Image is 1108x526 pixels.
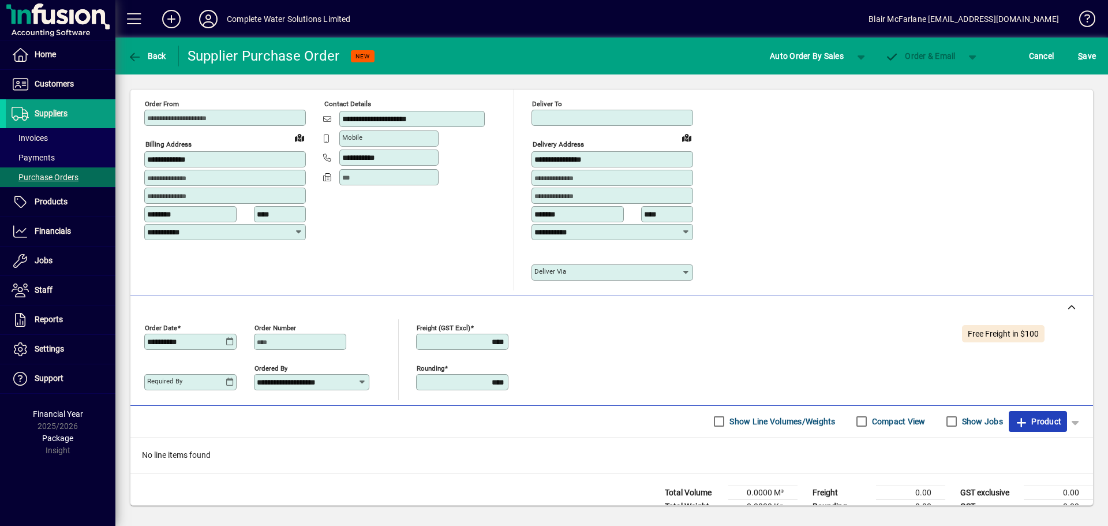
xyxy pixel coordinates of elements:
mat-label: Mobile [342,133,362,141]
button: Save [1075,46,1099,66]
td: Total Weight [659,499,728,513]
span: Financial Year [33,409,83,419]
span: Suppliers [35,109,68,118]
div: Complete Water Solutions Limited [227,10,351,28]
span: Support [35,374,63,383]
div: Blair McFarlane [EMAIL_ADDRESS][DOMAIN_NAME] [869,10,1059,28]
td: 0.0000 M³ [728,486,798,499]
td: GST [954,499,1024,513]
span: Products [35,197,68,206]
span: Cancel [1029,47,1054,65]
mat-label: Order from [145,100,179,108]
span: Reports [35,315,63,324]
span: Home [35,50,56,59]
mat-label: Order number [254,323,296,331]
a: Financials [6,217,115,246]
button: Back [125,46,169,66]
span: ave [1078,47,1096,65]
a: Knowledge Base [1070,2,1094,40]
div: Supplier Purchase Order [188,47,340,65]
button: Cancel [1026,46,1057,66]
a: View on map [677,128,696,147]
a: Settings [6,335,115,364]
div: No line items found [130,438,1093,473]
span: Invoices [12,133,48,143]
span: Payments [12,153,55,162]
a: Jobs [6,247,115,275]
label: Show Line Volumes/Weights [727,416,835,427]
span: Customers [35,79,74,88]
td: 0.00 [1024,499,1093,513]
span: Product [1015,412,1061,431]
a: Reports [6,305,115,334]
a: Invoices [6,128,115,148]
span: Purchase Orders [12,173,78,182]
button: Product [1009,411,1067,432]
td: 0.00 [876,486,945,499]
span: Free Freight in $100 [968,329,1039,338]
a: Home [6,40,115,69]
mat-label: Deliver To [532,100,562,108]
td: GST exclusive [954,486,1024,499]
span: Back [128,51,166,61]
a: Staff [6,276,115,305]
mat-label: Rounding [417,364,444,372]
label: Show Jobs [960,416,1003,427]
button: Add [153,9,190,29]
span: NEW [355,53,370,60]
span: Auto Order By Sales [770,47,844,65]
label: Compact View [870,416,926,427]
span: Staff [35,285,53,294]
mat-label: Freight (GST excl) [417,323,470,331]
td: Rounding [807,499,876,513]
a: Purchase Orders [6,167,115,187]
mat-label: Required by [147,377,182,385]
button: Order & Email [879,46,961,66]
a: Products [6,188,115,217]
span: Package [42,434,73,443]
span: Jobs [35,256,53,265]
a: Support [6,364,115,393]
td: 0.00 [1024,486,1093,499]
a: Payments [6,148,115,167]
span: Order & Email [885,51,956,61]
a: Customers [6,70,115,99]
mat-label: Deliver via [534,267,566,275]
button: Auto Order By Sales [764,46,849,66]
button: Profile [190,9,227,29]
span: Financials [35,226,71,236]
app-page-header-button: Back [115,46,179,66]
td: 0.0000 Kg [728,499,798,513]
td: Freight [807,486,876,499]
td: 0.00 [876,499,945,513]
span: Settings [35,344,64,353]
td: Total Volume [659,486,728,499]
span: S [1078,51,1083,61]
mat-label: Order date [145,323,177,331]
a: View on map [290,128,309,147]
mat-label: Ordered by [254,364,287,372]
